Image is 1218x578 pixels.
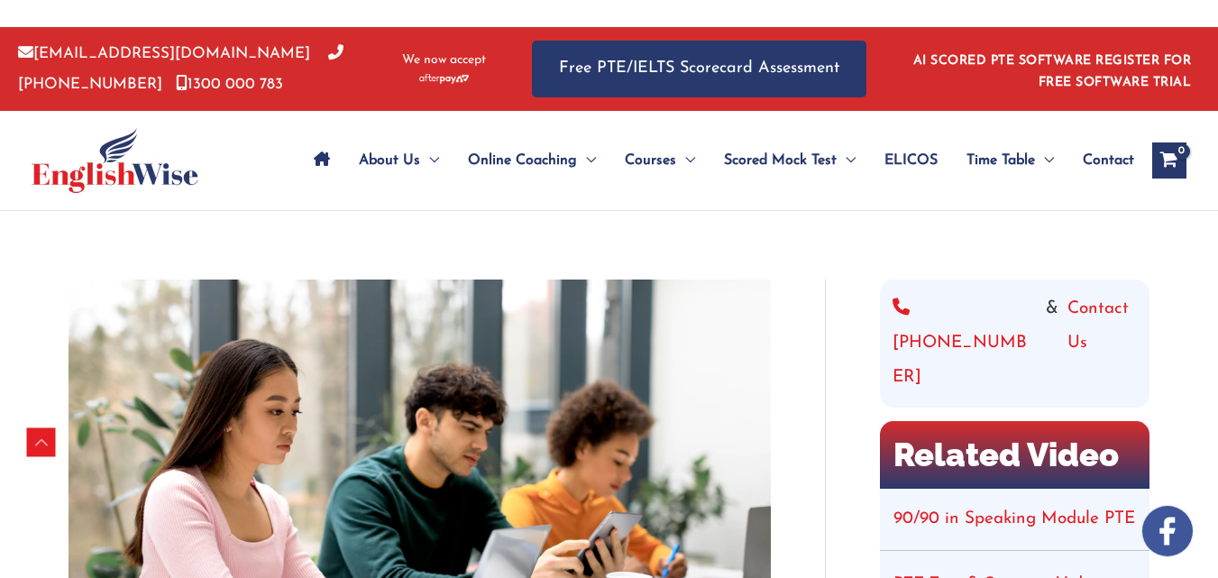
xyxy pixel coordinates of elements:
[359,129,420,192] span: About Us
[1067,292,1137,395] a: Contact Us
[1083,129,1134,192] span: Contact
[1152,142,1186,179] a: View Shopping Cart, empty
[419,74,469,84] img: Afterpay-Logo
[32,128,198,193] img: cropped-ew-logo
[1142,506,1193,556] img: white-facebook.png
[577,129,596,192] span: Menu Toggle
[676,129,695,192] span: Menu Toggle
[870,129,952,192] a: ELICOS
[344,129,453,192] a: About UsMenu Toggle
[884,129,938,192] span: ELICOS
[952,129,1068,192] a: Time TableMenu Toggle
[625,129,676,192] span: Courses
[468,129,577,192] span: Online Coaching
[18,46,343,91] a: [PHONE_NUMBER]
[966,129,1035,192] span: Time Table
[402,51,486,69] span: We now accept
[893,292,1137,395] div: &
[893,510,1135,528] a: 90/90 in Speaking Module PTE
[18,46,310,61] a: [EMAIL_ADDRESS][DOMAIN_NAME]
[837,129,856,192] span: Menu Toggle
[420,129,439,192] span: Menu Toggle
[532,41,866,97] a: Free PTE/IELTS Scorecard Assessment
[1035,129,1054,192] span: Menu Toggle
[176,77,283,92] a: 1300 000 783
[710,129,870,192] a: Scored Mock TestMenu Toggle
[299,129,1134,192] nav: Site Navigation: Main Menu
[724,129,837,192] span: Scored Mock Test
[1068,129,1134,192] a: Contact
[902,40,1200,98] aside: Header Widget 1
[913,54,1192,89] a: AI SCORED PTE SOFTWARE REGISTER FOR FREE SOFTWARE TRIAL
[880,421,1149,488] h2: Related Video
[610,129,710,192] a: CoursesMenu Toggle
[453,129,610,192] a: Online CoachingMenu Toggle
[893,292,1037,395] a: [PHONE_NUMBER]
